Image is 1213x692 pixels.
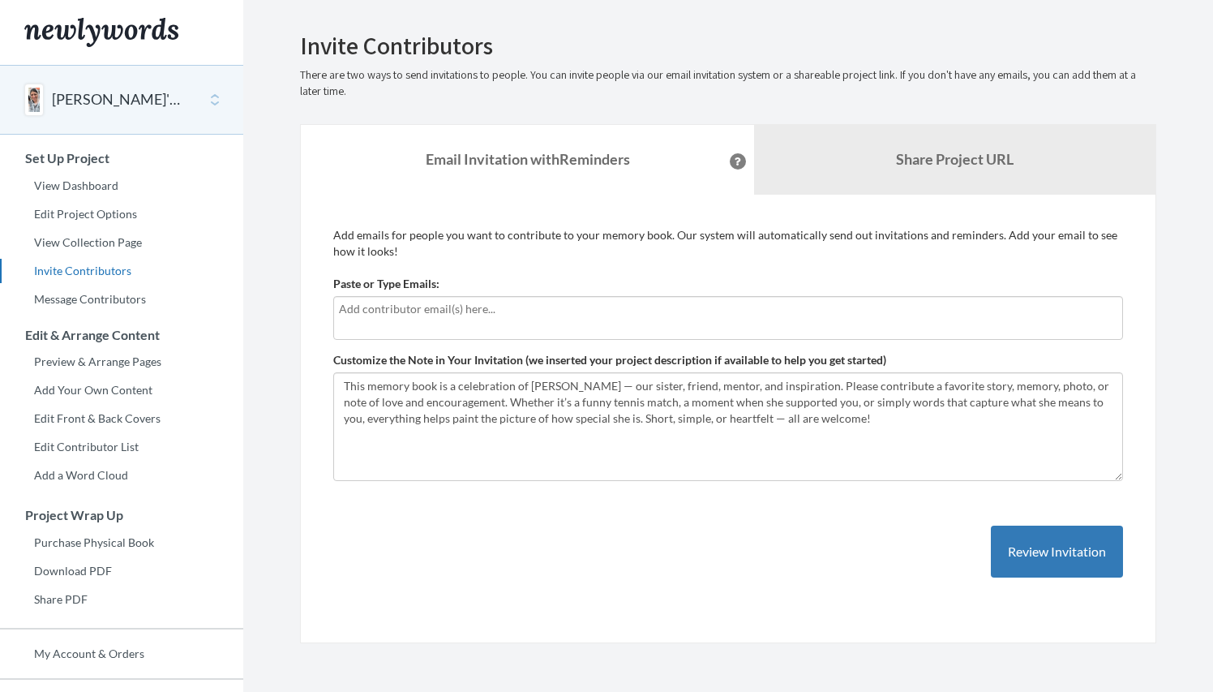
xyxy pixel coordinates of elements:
button: [PERSON_NAME]'s 50th [52,89,183,110]
label: Paste or Type Emails: [333,276,439,292]
h3: Edit & Arrange Content [1,328,243,342]
input: Add contributor email(s) here... [339,300,1117,318]
h3: Project Wrap Up [1,508,243,522]
p: Add emails for people you want to contribute to your memory book. Our system will automatically s... [333,227,1123,260]
strong: Email Invitation with Reminders [426,150,630,168]
p: There are two ways to send invitations to people. You can invite people via our email invitation ... [300,67,1156,100]
button: Review Invitation [991,526,1123,578]
h3: Set Up Project [1,151,243,165]
b: Share Project URL [896,150,1014,168]
img: Newlywords logo [24,18,178,47]
textarea: This memory book is a celebration of [PERSON_NAME] — our sister, friend, mentor, and inspiration.... [333,372,1123,481]
h2: Invite Contributors [300,32,1156,59]
label: Customize the Note in Your Invitation (we inserted your project description if available to help ... [333,352,886,368]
